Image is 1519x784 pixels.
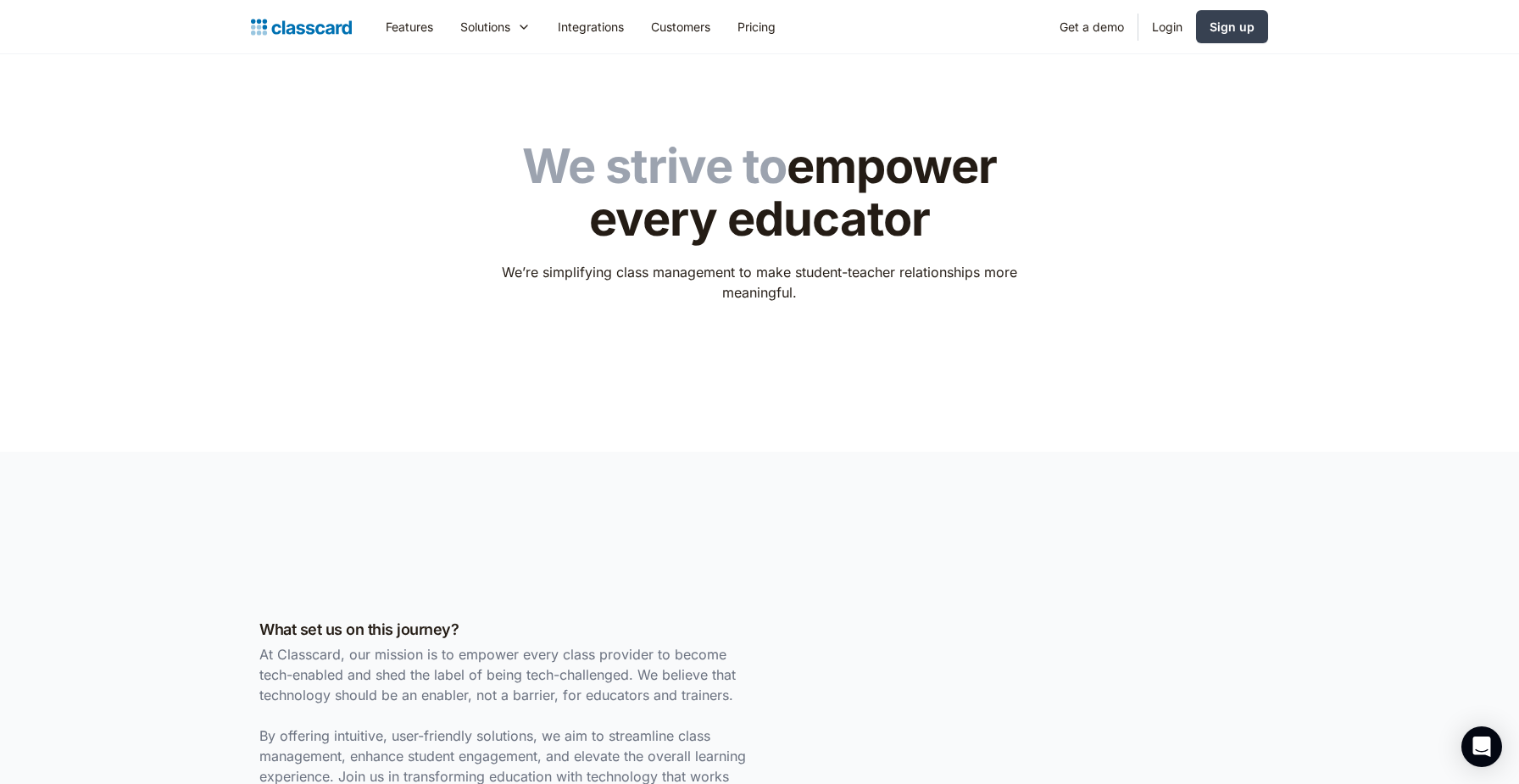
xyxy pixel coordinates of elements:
div: Solutions [460,18,510,36]
a: Features [372,8,447,46]
p: We’re simplifying class management to make student-teacher relationships more meaningful. [491,262,1029,303]
a: Pricing [724,8,789,46]
a: Login [1138,8,1196,46]
a: home [251,15,352,39]
span: We strive to [522,137,787,195]
a: Get a demo [1046,8,1138,46]
div: Solutions [447,8,544,46]
div: Open Intercom Messenger [1461,726,1502,767]
a: Integrations [544,8,637,46]
h1: empower every educator [491,141,1029,245]
a: Sign up [1196,10,1268,43]
a: Customers [637,8,724,46]
div: Sign up [1210,18,1255,36]
h3: What set us on this journey? [259,618,751,641]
